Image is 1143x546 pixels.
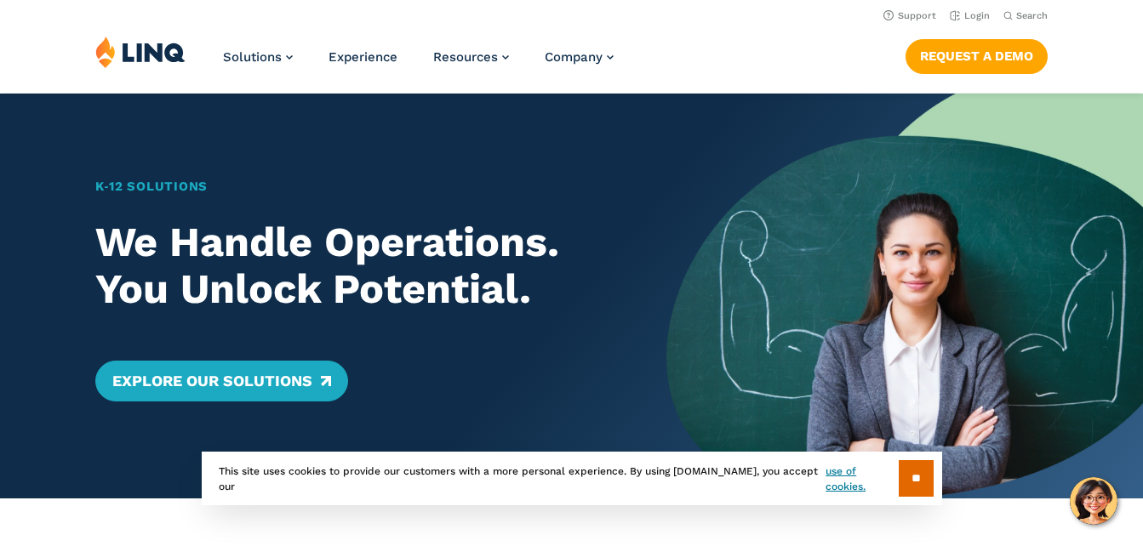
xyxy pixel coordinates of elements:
[826,464,898,494] a: use of cookies.
[950,10,990,21] a: Login
[906,36,1048,73] nav: Button Navigation
[95,177,620,196] h1: K‑12 Solutions
[202,452,942,505] div: This site uses cookies to provide our customers with a more personal experience. By using [DOMAIN...
[223,36,614,92] nav: Primary Navigation
[329,49,397,65] a: Experience
[433,49,498,65] span: Resources
[545,49,603,65] span: Company
[666,94,1143,498] img: Home Banner
[223,49,282,65] span: Solutions
[95,361,348,401] a: Explore Our Solutions
[95,219,620,314] h2: We Handle Operations. You Unlock Potential.
[545,49,614,65] a: Company
[1070,477,1117,525] button: Hello, have a question? Let’s chat.
[883,10,936,21] a: Support
[433,49,509,65] a: Resources
[95,36,186,68] img: LINQ | K‑12 Software
[223,49,293,65] a: Solutions
[1003,9,1048,22] button: Open Search Bar
[906,39,1048,73] a: Request a Demo
[1016,10,1048,21] span: Search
